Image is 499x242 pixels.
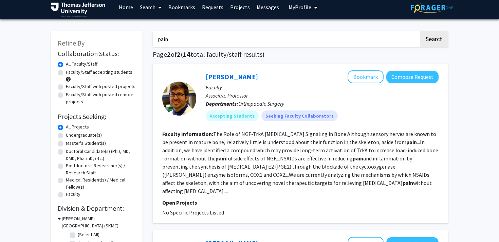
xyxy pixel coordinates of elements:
[206,100,238,107] b: Departments:
[348,70,384,83] button: Add Ryan Tomlinson to Bookmarks
[238,100,284,107] span: Orthopaedic Surgery
[66,148,136,162] label: Doctoral Candidate(s) (PhD, MD, DMD, PharmD, etc.)
[411,2,453,13] img: ForagerOne Logo
[206,110,259,121] mat-chip: Accepting Students
[58,39,85,47] span: Refine By
[162,209,224,216] span: No Specific Projects Listed
[5,211,29,237] iframe: Chat
[66,140,106,147] label: Master's Student(s)
[66,83,135,90] label: Faculty/Staff with posted projects
[183,50,190,58] span: 14
[66,91,136,105] label: Faculty/Staff with posted remote projects
[403,179,413,186] b: pain
[406,139,417,145] b: pain
[51,2,105,17] img: Thomas Jefferson University Logo
[289,4,311,11] span: My Profile
[58,50,136,58] h2: Collaboration Status:
[167,50,171,58] span: 2
[66,132,102,139] label: Undergraduate(s)
[162,198,439,207] p: Open Projects
[386,71,439,83] button: Compose Request to Ryan Tomlinson
[66,162,136,176] label: Postdoctoral Researcher(s) / Research Staff
[78,231,99,238] label: (Select All)
[177,50,181,58] span: 2
[66,60,97,68] label: All Faculty/Staff
[62,215,136,229] h3: [PERSON_NAME][GEOGRAPHIC_DATA] (SKMC)
[261,110,338,121] mat-chip: Seeking Faculty Collaborators
[153,50,448,58] h1: Page of ( total faculty/staff results)
[206,83,439,91] p: Faculty
[66,176,136,191] label: Medical Resident(s) / Medical Fellow(s)
[353,155,363,162] b: pain
[216,155,226,162] b: pain
[58,204,136,212] h2: Division & Department:
[420,31,448,47] button: Search
[162,131,438,194] fg-read-more: The Role of NGF-TrkA [MEDICAL_DATA] Signaling in Bone Although sensory nerves are known to be pre...
[66,123,89,131] label: All Projects
[162,131,213,137] b: Faculty Information:
[206,91,439,100] p: Associate Professor
[66,69,132,76] label: Faculty/Staff accepting students
[66,191,80,198] label: Faculty
[153,31,419,47] input: Search Keywords
[206,72,258,81] a: [PERSON_NAME]
[58,113,136,121] h2: Projects Seeking:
